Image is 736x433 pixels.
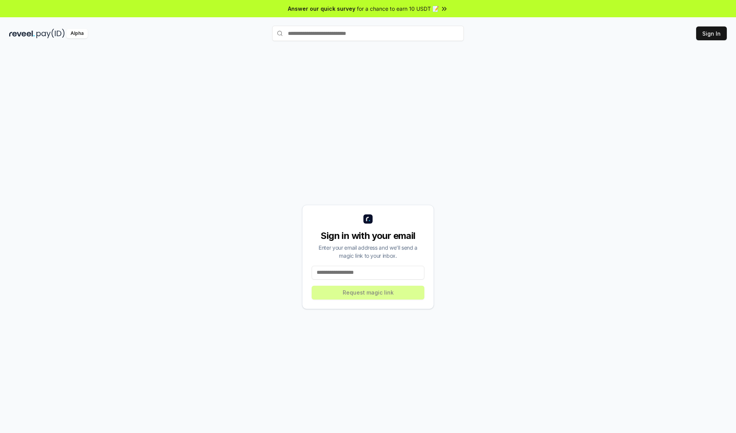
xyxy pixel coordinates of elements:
button: Sign In [696,26,727,40]
div: Enter your email address and we’ll send a magic link to your inbox. [312,244,424,260]
img: reveel_dark [9,29,35,38]
img: logo_small [363,214,373,224]
span: for a chance to earn 10 USDT 📝 [357,5,439,13]
div: Alpha [66,29,88,38]
div: Sign in with your email [312,230,424,242]
img: pay_id [36,29,65,38]
span: Answer our quick survey [288,5,355,13]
